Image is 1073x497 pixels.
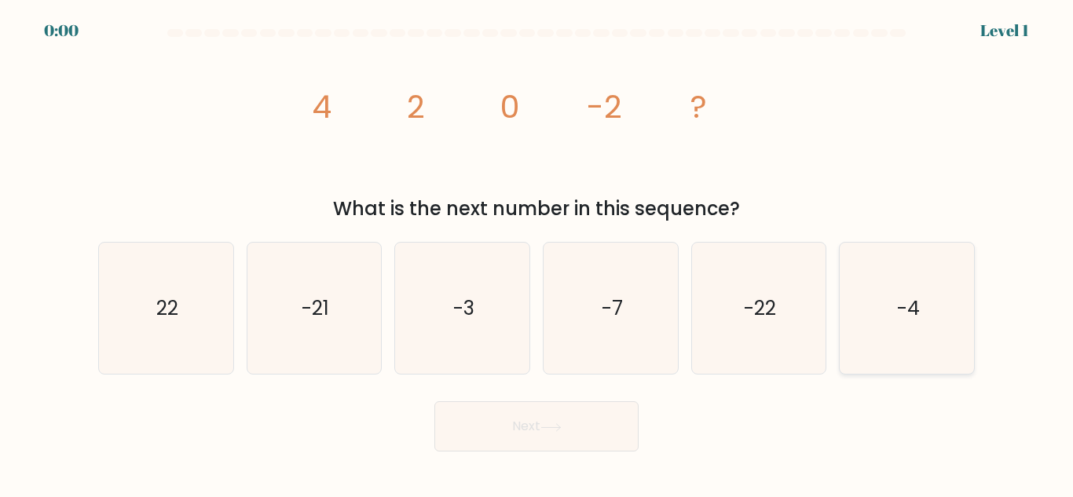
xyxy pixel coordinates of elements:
[302,294,329,322] text: -21
[156,294,178,322] text: 22
[500,85,520,129] tspan: 0
[108,195,965,223] div: What is the next number in this sequence?
[980,19,1029,42] div: Level 1
[897,294,920,322] text: -4
[587,85,622,129] tspan: -2
[690,85,707,129] tspan: ?
[434,401,639,451] button: Next
[453,294,474,322] text: -3
[44,19,79,42] div: 0:00
[407,85,425,129] tspan: 2
[601,294,622,322] text: -7
[744,294,776,322] text: -22
[312,85,331,129] tspan: 4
